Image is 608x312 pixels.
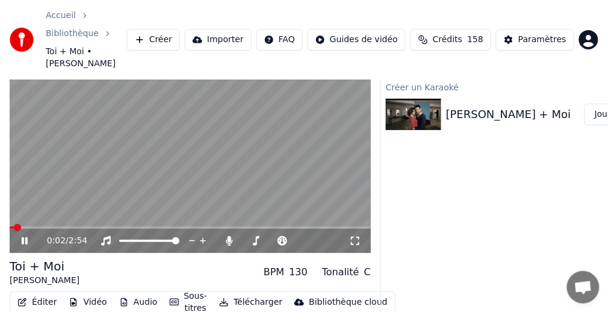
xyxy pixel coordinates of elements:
span: 2:54 [69,235,87,247]
span: 0:02 [47,235,66,247]
button: Guides de vidéo [308,29,406,51]
button: Importer [185,29,252,51]
button: Crédits158 [411,29,491,51]
button: Éditer [13,294,61,311]
div: C [364,265,371,279]
div: [PERSON_NAME] + Moi [446,106,571,123]
span: Crédits [433,34,462,46]
div: [PERSON_NAME] [10,275,79,287]
div: Toi + Moi [10,258,79,275]
button: Télécharger [214,294,287,311]
div: / [47,235,76,247]
button: Audio [114,294,163,311]
span: Toi + Moi • [PERSON_NAME] [46,46,127,70]
button: Paramètres [496,29,574,51]
div: 130 [289,265,308,279]
a: Bibliothèque [46,28,99,40]
button: FAQ [256,29,303,51]
div: Tonalité [322,265,359,279]
span: 158 [467,34,483,46]
button: Vidéo [64,294,111,311]
div: Ouvrir le chat [567,271,600,304]
button: Créer [127,29,180,51]
div: Bibliothèque cloud [309,296,387,308]
a: Accueil [46,10,76,22]
div: BPM [264,265,284,279]
div: Paramètres [518,34,566,46]
nav: breadcrumb [46,10,127,70]
img: youka [10,28,34,52]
